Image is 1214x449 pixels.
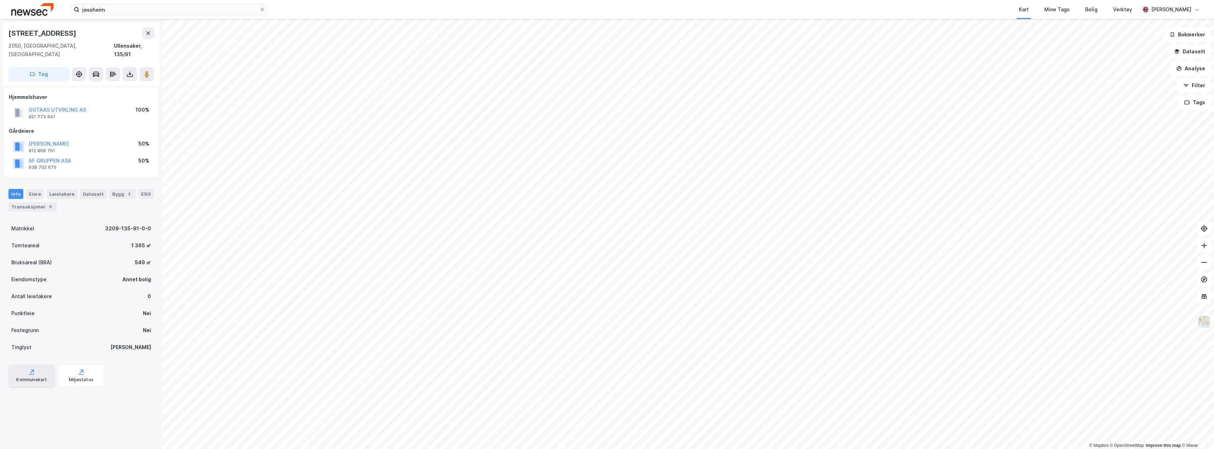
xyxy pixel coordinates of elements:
[11,224,34,233] div: Matrikkel
[1168,45,1211,59] button: Datasett
[114,42,154,59] div: Ullensaker, 135/91
[138,140,149,148] div: 50%
[29,165,56,170] div: 938 702 675
[135,258,151,267] div: 549 ㎡
[80,189,107,199] div: Datasett
[29,114,55,120] div: 921 773 641
[122,275,151,284] div: Annet bolig
[11,241,40,250] div: Tomteareal
[105,224,151,233] div: 3209-135-91-0-0
[1044,5,1070,14] div: Mine Tags
[110,343,151,351] div: [PERSON_NAME]
[47,189,77,199] div: Leietakere
[1179,415,1214,449] iframe: Chat Widget
[1179,415,1214,449] div: Kontrollprogram for chat
[69,377,94,383] div: Miljøstatus
[1178,95,1211,110] button: Tags
[11,309,35,318] div: Punktleie
[143,309,151,318] div: Nei
[47,203,54,210] div: 5
[1197,315,1211,329] img: Z
[8,202,57,212] div: Transaksjoner
[138,189,154,199] div: ESG
[1113,5,1132,14] div: Verktøy
[11,343,31,351] div: Tinglyst
[8,189,23,199] div: Info
[1170,61,1211,76] button: Analyse
[148,292,151,301] div: 0
[8,67,69,81] button: Tag
[1089,443,1108,448] a: Mapbox
[1151,5,1191,14] div: [PERSON_NAME]
[1146,443,1181,448] a: Improve this map
[8,28,78,39] div: [STREET_ADDRESS]
[126,190,133,197] div: 2
[26,189,44,199] div: Eiere
[1177,78,1211,93] button: Filter
[79,4,259,15] input: Søk på adresse, matrikkel, gårdeiere, leietakere eller personer
[131,241,151,250] div: 1 365 ㎡
[11,326,39,335] div: Festegrunn
[136,106,149,114] div: 100%
[8,42,114,59] div: 2050, [GEOGRAPHIC_DATA], [GEOGRAPHIC_DATA]
[143,326,151,335] div: Nei
[1164,28,1211,42] button: Bokmerker
[11,292,52,301] div: Antall leietakere
[29,148,55,154] div: 912 868 761
[109,189,136,199] div: Bygg
[138,156,149,165] div: 50%
[9,127,154,135] div: Gårdeiere
[11,275,47,284] div: Eiendomstype
[11,3,54,16] img: newsec-logo.f6e21ccffca1b3a03d2d.png
[1110,443,1144,448] a: OpenStreetMap
[9,93,154,101] div: Hjemmelshaver
[1085,5,1098,14] div: Bolig
[1019,5,1029,14] div: Kart
[11,258,52,267] div: Bruksareal (BRA)
[16,377,47,383] div: Kommunekart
